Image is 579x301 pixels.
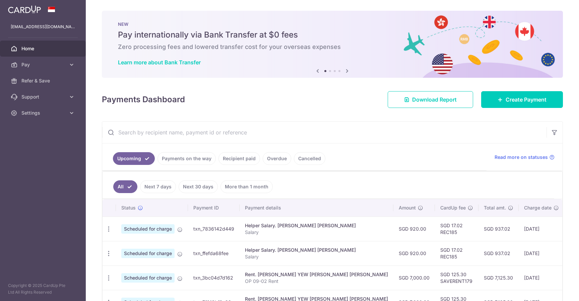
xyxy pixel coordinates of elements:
[102,94,185,106] h4: Payments Dashboard
[478,265,519,290] td: SGD 7,125.30
[245,229,388,236] p: Salary
[121,273,175,283] span: Scheduled for charge
[113,152,155,165] a: Upcoming
[245,247,388,253] div: Helper Salary. [PERSON_NAME] [PERSON_NAME]
[519,217,564,241] td: [DATE]
[393,241,435,265] td: SGD 920.00
[519,241,564,265] td: [DATE]
[218,152,260,165] a: Recipient paid
[179,180,218,193] a: Next 30 days
[524,204,552,211] span: Charge date
[113,180,137,193] a: All
[393,217,435,241] td: SGD 920.00
[21,94,66,100] span: Support
[240,199,393,217] th: Payment details
[435,217,478,241] td: SGD 17.02 REC185
[435,241,478,265] td: SGD 17.02 REC185
[188,199,240,217] th: Payment ID
[21,77,66,84] span: Refer & Save
[121,224,175,234] span: Scheduled for charge
[478,217,519,241] td: SGD 937.02
[157,152,216,165] a: Payments on the way
[140,180,176,193] a: Next 7 days
[495,154,555,161] a: Read more on statuses
[481,91,563,108] a: Create Payment
[495,154,548,161] span: Read more on statuses
[245,222,388,229] div: Helper Salary. [PERSON_NAME] [PERSON_NAME]
[484,204,506,211] span: Total amt.
[21,110,66,116] span: Settings
[121,204,136,211] span: Status
[245,278,388,285] p: OP 09-02 Rent
[102,122,546,143] input: Search by recipient name, payment id or reference
[21,61,66,68] span: Pay
[388,91,473,108] a: Download Report
[506,96,546,104] span: Create Payment
[188,217,240,241] td: txn_7836142d449
[102,11,563,78] img: Bank transfer banner
[118,59,201,66] a: Learn more about Bank Transfer
[118,29,547,40] h5: Pay internationally via Bank Transfer at $0 fees
[121,249,175,258] span: Scheduled for charge
[263,152,291,165] a: Overdue
[220,180,273,193] a: More than 1 month
[8,5,41,13] img: CardUp
[399,204,416,211] span: Amount
[440,204,466,211] span: CardUp fee
[435,265,478,290] td: SGD 125.30 SAVERENT179
[245,253,388,260] p: Salary
[519,265,564,290] td: [DATE]
[412,96,457,104] span: Download Report
[118,43,547,51] h6: Zero processing fees and lowered transfer cost for your overseas expenses
[188,241,240,265] td: txn_ffefda68fee
[11,23,75,30] p: [EMAIL_ADDRESS][DOMAIN_NAME]
[21,45,66,52] span: Home
[118,21,547,27] p: NEW
[188,265,240,290] td: txn_3bc04d7d162
[294,152,325,165] a: Cancelled
[245,271,388,278] div: Rent. [PERSON_NAME] YEW [PERSON_NAME] [PERSON_NAME]
[393,265,435,290] td: SGD 7,000.00
[478,241,519,265] td: SGD 937.02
